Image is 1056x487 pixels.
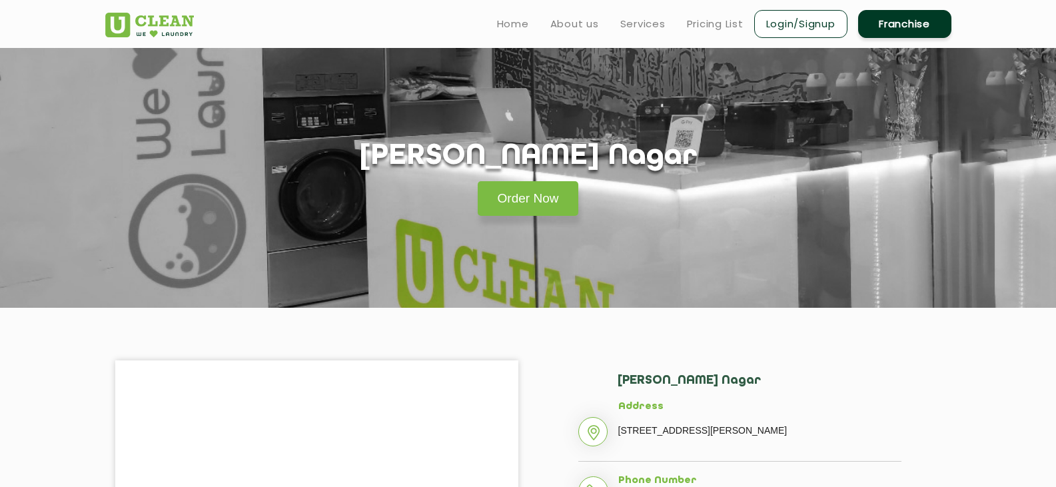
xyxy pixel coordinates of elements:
a: Login/Signup [754,10,847,38]
h5: Phone Number [618,475,901,487]
a: Pricing List [687,16,744,32]
img: UClean Laundry and Dry Cleaning [105,13,194,37]
a: Services [620,16,666,32]
h2: [PERSON_NAME] Nagar [617,374,901,401]
p: [STREET_ADDRESS][PERSON_NAME] [618,420,901,440]
h5: Address [618,401,901,413]
h1: [PERSON_NAME] Nagar [358,140,698,174]
a: Franchise [858,10,951,38]
a: About us [550,16,599,32]
a: Home [497,16,529,32]
a: Order Now [478,181,579,216]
